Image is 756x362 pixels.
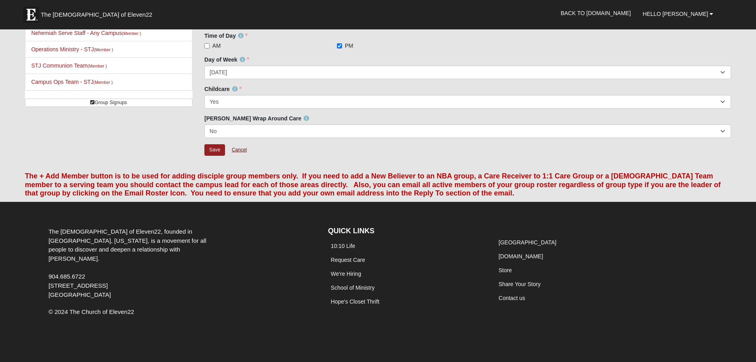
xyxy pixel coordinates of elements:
[328,227,484,236] h4: QUICK LINKS
[94,47,113,52] small: (Member )
[643,11,708,17] span: Hello [PERSON_NAME]
[555,3,637,23] a: Back to [DOMAIN_NAME]
[204,144,225,156] input: Alt+s
[498,295,525,301] a: Contact us
[31,30,141,36] a: Nehemiah Serve Staff - Any Campus(Member )
[204,114,309,122] label: [PERSON_NAME] Wrap Around Care
[345,42,353,50] span: PM
[25,99,192,107] a: Group Signups
[88,64,107,68] small: (Member )
[331,243,356,249] a: 10:10 Life
[498,253,543,259] a: [DOMAIN_NAME]
[331,285,375,291] a: School of Ministry
[337,43,342,48] input: PM
[498,239,556,246] a: [GEOGRAPHIC_DATA]
[41,11,152,19] span: The [DEMOGRAPHIC_DATA] of Eleven22
[227,144,252,156] a: Cancel
[23,7,39,23] img: Eleven22 logo
[204,85,242,93] label: Childcare
[48,291,111,298] span: [GEOGRAPHIC_DATA]
[42,227,229,300] div: The [DEMOGRAPHIC_DATA] of Eleven22, founded in [GEOGRAPHIC_DATA], [US_STATE], is a movement for a...
[331,257,365,263] a: Request Care
[48,308,134,315] span: © 2024 The Church of Eleven22
[31,46,113,52] a: Operations Ministry - STJ(Member )
[19,3,178,23] a: The [DEMOGRAPHIC_DATA] of Eleven22
[637,4,719,24] a: Hello [PERSON_NAME]
[25,172,721,197] font: The + Add Member button is to be used for adding disciple group members only. If you need to add ...
[331,271,361,277] a: We're Hiring
[498,281,541,287] a: Share Your Story
[94,80,113,85] small: (Member )
[204,56,249,64] label: Day of Week
[122,31,141,36] small: (Member )
[31,62,107,69] a: STJ Communion Team(Member )
[204,32,248,40] label: Time of Day
[498,267,512,273] a: Store
[204,43,210,48] input: AM
[331,298,379,305] a: Hope's Closet Thrift
[212,42,221,50] span: AM
[31,79,113,85] a: Campus Ops Team - STJ(Member )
